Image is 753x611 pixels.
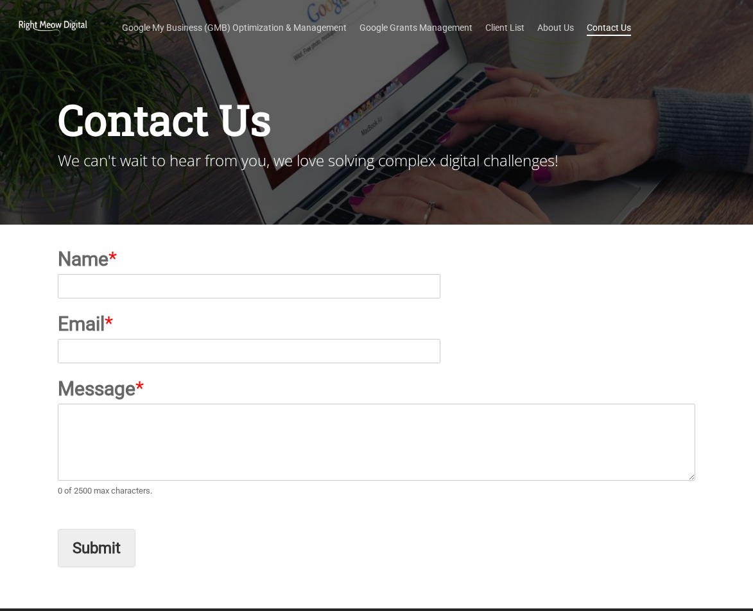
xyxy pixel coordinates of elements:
h1: Contact Us [58,92,695,146]
label: Message [58,376,695,401]
label: Email [58,311,695,336]
a: Google Grants Management [359,21,472,34]
a: Google My Business (GMB) Optimization & Management [122,21,347,34]
span: We can't wait to hear from you, we love solving complex digital challenges! [58,150,558,171]
label: Name [58,246,695,271]
a: Client List [485,21,524,34]
a: Contact Us [587,21,631,34]
div: 0 of 2500 max characters. [58,486,695,497]
a: About Us [537,21,574,34]
button: Submit [58,529,135,567]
